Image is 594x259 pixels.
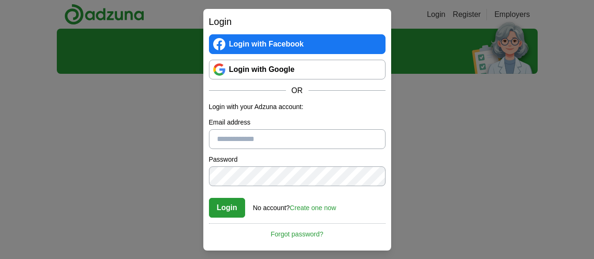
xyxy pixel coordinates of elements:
span: OR [286,85,309,96]
a: Login with Google [209,60,386,79]
h2: Login [209,15,386,29]
p: Login with your Adzuna account: [209,102,386,112]
label: Password [209,155,386,165]
a: Forgot password? [209,223,386,239]
div: No account? [253,197,336,213]
label: Email address [209,118,386,127]
button: Login [209,198,246,218]
a: Create one now [290,204,336,212]
a: Login with Facebook [209,34,386,54]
